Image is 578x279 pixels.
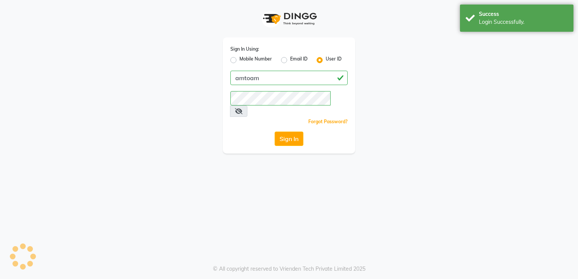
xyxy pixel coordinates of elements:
[326,56,342,65] label: User ID
[290,56,308,65] label: Email ID
[239,56,272,65] label: Mobile Number
[308,119,348,124] a: Forgot Password?
[230,91,331,105] input: Username
[479,10,568,18] div: Success
[230,71,348,85] input: Username
[479,18,568,26] div: Login Successfully.
[275,132,303,146] button: Sign In
[259,8,319,30] img: logo1.svg
[230,46,259,53] label: Sign In Using:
